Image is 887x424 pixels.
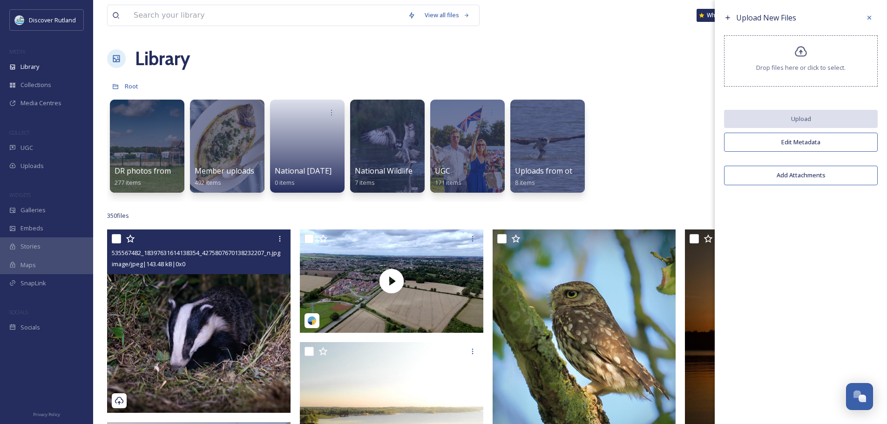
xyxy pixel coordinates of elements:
button: Add Attachments [724,166,878,185]
button: Open Chat [846,383,873,410]
button: Upload [724,110,878,128]
a: Member uploads492 items [195,167,254,187]
span: Upload New Files [736,13,796,23]
span: 171 items [435,178,461,187]
span: National Wildlife Day 2024 [355,166,447,176]
span: Socials [20,323,40,332]
span: UGC [20,143,33,152]
span: Maps [20,261,36,269]
span: 350 file s [107,211,129,220]
span: DR photos from RJ Photographics [115,166,233,176]
span: 8 items [515,178,535,187]
span: Member uploads [195,166,254,176]
img: DiscoverRutlandlog37F0B7.png [15,15,24,25]
span: WIDGETS [9,191,31,198]
span: 535567482_18397631614138354_4275807670138232207_n.jpg [112,249,280,257]
span: Uploads [20,162,44,170]
span: COLLECT [9,129,29,136]
span: MEDIA [9,48,26,55]
span: SOCIALS [9,309,28,316]
span: National [DATE] [275,166,332,176]
a: National Wildlife Day 20247 items [355,167,447,187]
a: What's New [697,9,743,22]
a: Uploads from others8 items [515,167,588,187]
button: Edit Metadata [724,133,878,152]
span: Stories [20,242,41,251]
span: 277 items [115,178,141,187]
span: UGC [435,166,450,176]
span: Library [20,62,39,71]
a: Privacy Policy [33,408,60,419]
span: Drop files here or click to select. [756,63,846,72]
input: Search your library [129,5,403,26]
span: Privacy Policy [33,411,60,417]
a: UGC171 items [435,167,461,187]
a: DR photos from RJ Photographics277 items [115,167,233,187]
span: SnapLink [20,279,46,288]
span: 492 items [195,178,221,187]
a: Root [125,81,138,92]
span: 0 items [275,178,295,187]
span: Media Centres [20,99,61,108]
span: Embeds [20,224,43,233]
img: 535567482_18397631614138354_4275807670138232207_n.jpg [107,229,291,413]
img: snapsea-logo.png [307,316,317,325]
span: Discover Rutland [29,16,76,24]
a: Library [135,45,190,73]
img: thumbnail [300,229,483,333]
a: National [DATE]0 items [275,167,332,187]
span: Collections [20,81,51,89]
span: 7 items [355,178,375,187]
span: Galleries [20,206,46,215]
span: Root [125,82,138,90]
span: Uploads from others [515,166,588,176]
a: View all files [420,6,474,24]
span: image/jpeg | 143.48 kB | 0 x 0 [112,260,185,268]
